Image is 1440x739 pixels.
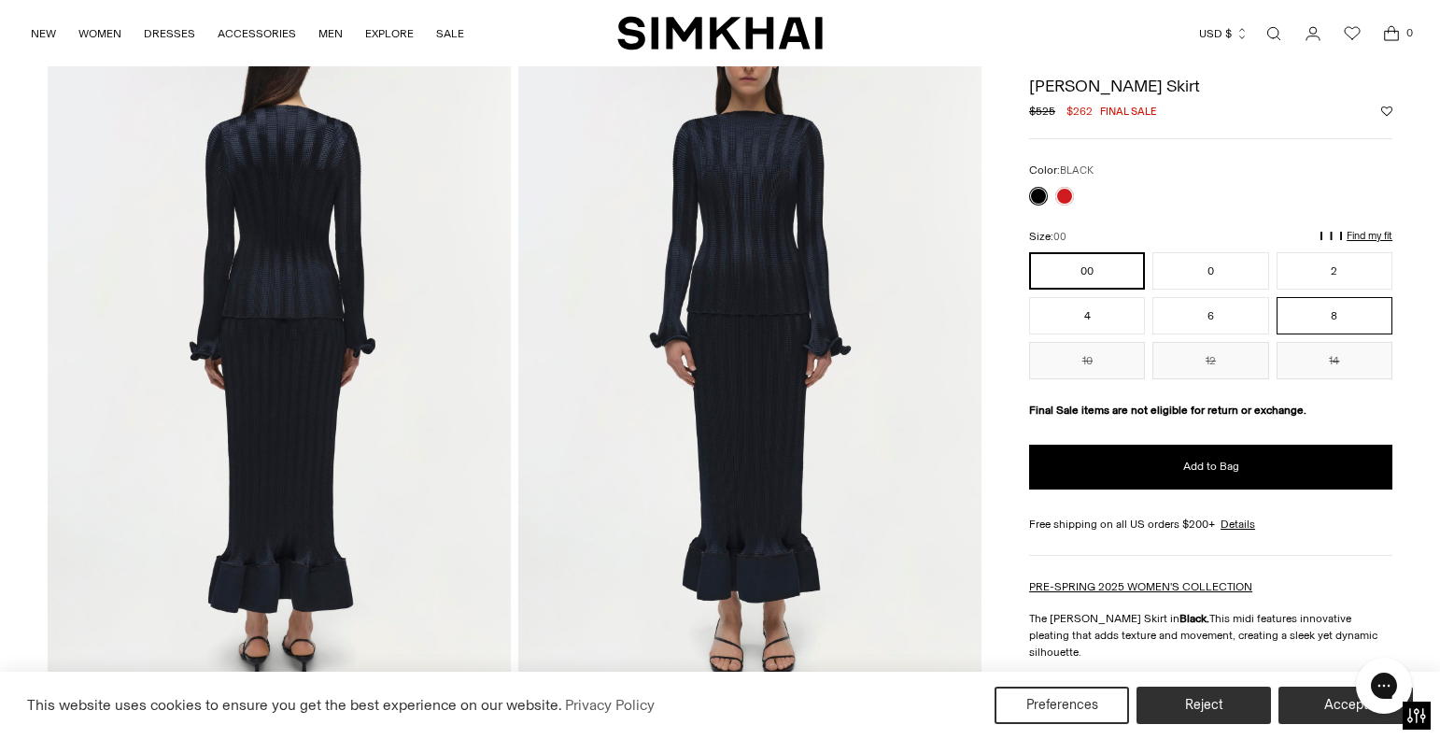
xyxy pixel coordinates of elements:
[1221,516,1255,533] a: Details
[1278,687,1413,724] button: Accept
[1401,24,1418,41] span: 0
[1029,103,1055,120] s: $525
[1029,252,1145,290] button: 00
[318,13,343,54] a: MEN
[617,15,823,51] a: SIMKHAI
[436,13,464,54] a: SALE
[1294,15,1332,52] a: Go to the account page
[1060,164,1094,177] span: BLACK
[1029,610,1392,661] p: The [PERSON_NAME] Skirt in This midi features innovative pleating that adds texture and movement,...
[78,13,121,54] a: WOMEN
[1347,651,1421,720] iframe: Gorgias live chat messenger
[31,13,56,54] a: NEW
[1277,342,1392,379] button: 14
[1029,445,1392,490] button: Add to Bag
[1029,78,1392,94] h1: [PERSON_NAME] Skirt
[1183,459,1239,475] span: Add to Bag
[1029,228,1066,246] label: Size:
[1152,297,1268,334] button: 6
[1029,580,1252,593] a: PRE-SPRING 2025 WOMEN'S COLLECTION
[1277,252,1392,290] button: 2
[1136,687,1271,724] button: Reject
[562,691,657,719] a: Privacy Policy (opens in a new tab)
[1277,297,1392,334] button: 8
[1053,231,1066,243] span: 00
[995,687,1129,724] button: Preferences
[1152,252,1268,290] button: 0
[1029,404,1306,417] strong: Final Sale items are not eligible for return or exchange.
[1255,15,1292,52] a: Open search modal
[1029,516,1392,533] div: Free shipping on all US orders $200+
[365,13,414,54] a: EXPLORE
[1152,342,1268,379] button: 12
[1373,15,1410,52] a: Open cart modal
[1029,297,1145,334] button: 4
[144,13,195,54] a: DRESSES
[1029,162,1094,179] label: Color:
[1199,13,1249,54] button: USD $
[1179,612,1209,625] strong: Black.
[1029,342,1145,379] button: 10
[27,696,562,714] span: This website uses cookies to ensure you get the best experience on our website.
[1334,15,1371,52] a: Wishlist
[1381,106,1392,117] button: Add to Wishlist
[218,13,296,54] a: ACCESSORIES
[1066,103,1093,120] span: $262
